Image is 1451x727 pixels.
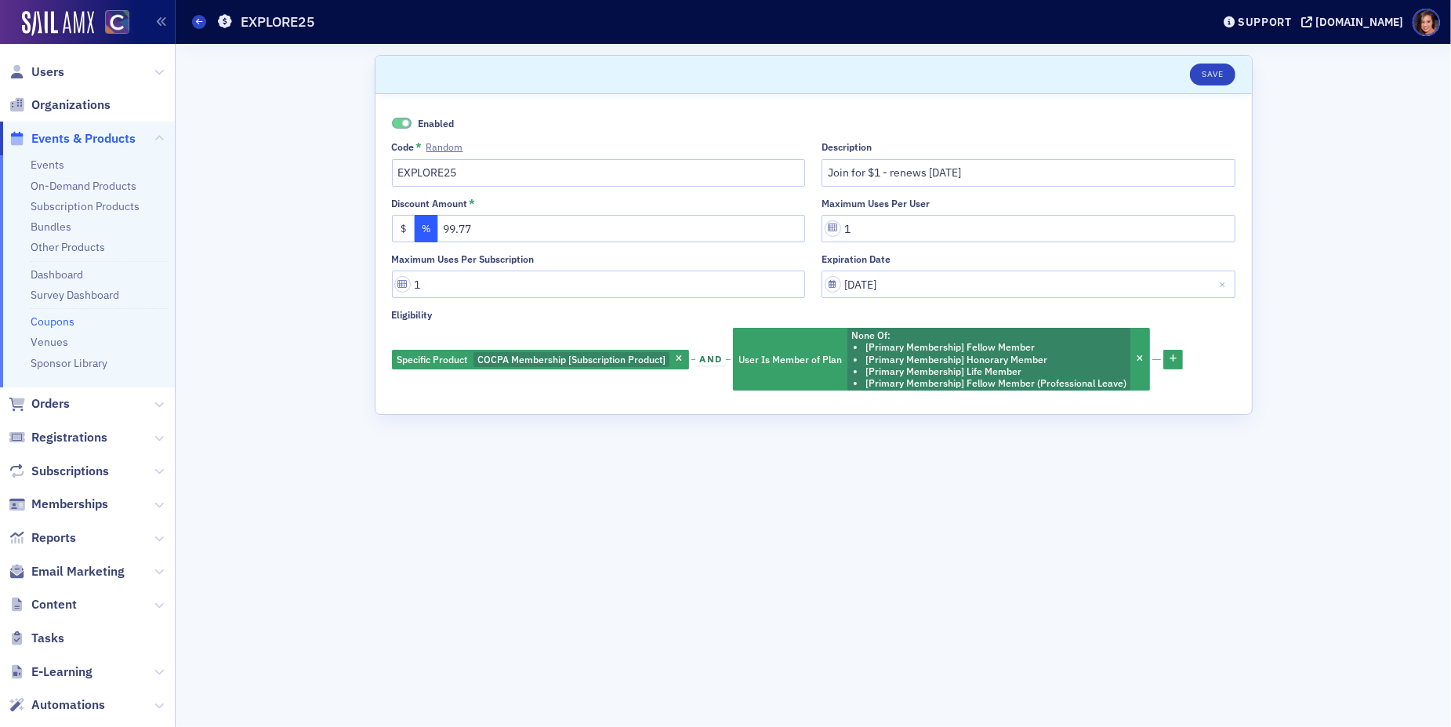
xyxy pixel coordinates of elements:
abbr: This field is required [415,141,422,152]
a: Events & Products [9,130,136,147]
li: [Primary Membership] Life Member [865,365,1126,377]
div: Maximum uses per user [822,198,930,209]
a: Venues [31,335,68,349]
a: Coupons [31,314,74,329]
div: Expiration date [822,253,891,265]
span: Organizations [31,96,111,114]
button: Code* [426,141,463,153]
div: Code [392,141,415,153]
span: None Of : [851,329,891,341]
a: Content [9,596,77,613]
button: $ [392,215,415,242]
li: [Primary Membership] Fellow Member [865,341,1126,353]
span: Enabled [392,118,412,129]
a: Events [31,158,64,172]
span: Events & Products [31,130,136,147]
a: Automations [9,696,105,714]
a: Other Products [31,240,105,254]
button: and [691,354,731,366]
span: Specific Product [397,353,468,365]
button: % [415,215,438,242]
input: MM/DD/YYYY [822,271,1235,298]
li: [Primary Membership] Honorary Member [865,354,1126,365]
span: Enabled [418,117,454,129]
span: E-Learning [31,663,93,681]
span: Orders [31,395,70,413]
span: Registrations [31,429,107,446]
a: Tasks [9,630,64,647]
a: Email Marketing [9,563,125,580]
button: [DOMAIN_NAME] [1301,16,1409,27]
a: Orders [9,395,70,413]
span: and [695,354,726,366]
span: Content [31,596,77,613]
a: Sponsor Library [31,356,107,370]
div: Maximum uses per subscription [392,253,535,265]
div: Support [1238,15,1292,29]
div: Description [822,141,872,153]
div: COCPA Membership [Subscription Product] [392,350,689,369]
input: 0 [437,215,806,242]
span: COCPA Membership [Subscription Product] [477,353,666,365]
a: Subscriptions [9,463,109,480]
span: Automations [31,696,105,714]
abbr: This field is required [469,198,475,209]
a: Users [9,64,64,81]
div: Discount Amount [392,198,468,209]
a: Dashboard [31,267,83,282]
a: View Homepage [94,10,129,37]
a: Registrations [9,429,107,446]
a: Subscription Products [31,199,140,213]
a: On-Demand Products [31,179,136,193]
span: Profile [1413,9,1440,36]
li: [Primary Membership] Fellow Member (Professional Leave) [865,377,1126,389]
span: Memberships [31,496,108,513]
img: SailAMX [22,11,94,36]
button: Save [1190,64,1235,85]
button: Close [1214,271,1235,298]
div: Eligibility [392,309,433,321]
a: Reports [9,529,76,547]
a: Survey Dashboard [31,288,119,302]
span: Users [31,64,64,81]
div: [DOMAIN_NAME] [1315,15,1403,29]
span: User Is Member of Plan [738,353,842,365]
span: Reports [31,529,76,547]
a: Memberships [9,496,108,513]
img: SailAMX [105,10,129,35]
a: Bundles [31,220,71,234]
span: Email Marketing [31,563,125,580]
h1: EXPLORE25 [241,13,315,31]
a: Organizations [9,96,111,114]
span: Subscriptions [31,463,109,480]
span: Tasks [31,630,64,647]
a: E-Learning [9,663,93,681]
